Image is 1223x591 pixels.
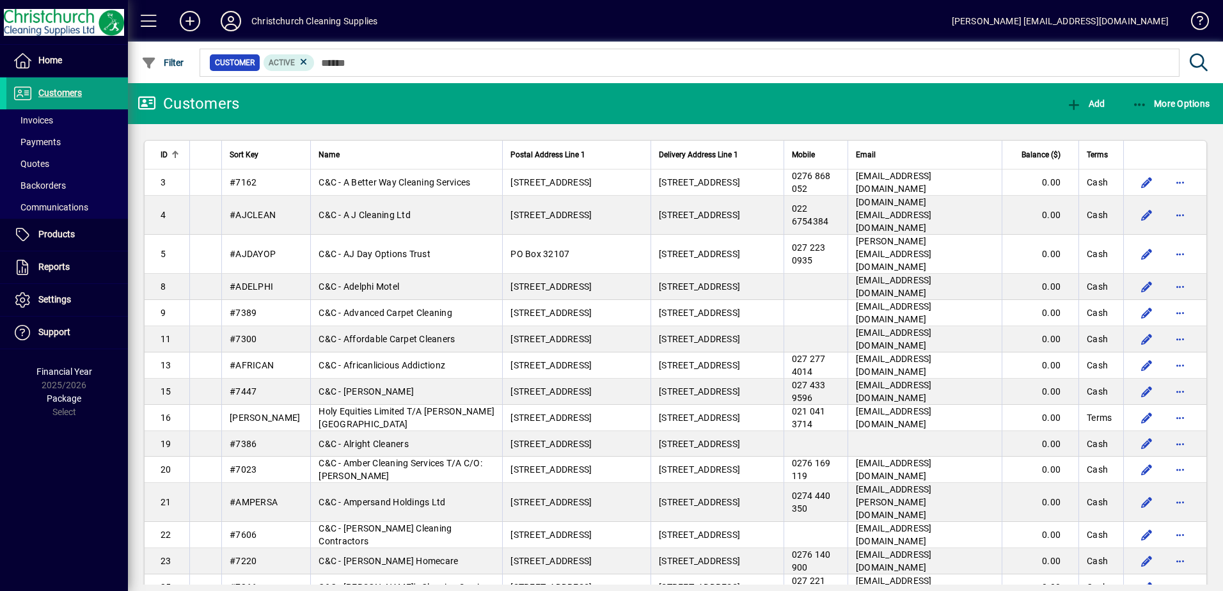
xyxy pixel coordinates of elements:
[230,334,256,344] span: #7300
[1137,329,1157,349] button: Edit
[1170,434,1190,454] button: More options
[319,386,414,397] span: C&C - [PERSON_NAME]
[1170,407,1190,428] button: More options
[1137,244,1157,264] button: Edit
[856,523,932,546] span: [EMAIL_ADDRESS][DOMAIN_NAME]
[659,497,740,507] span: [STREET_ADDRESS]
[1087,359,1108,372] span: Cash
[230,360,274,370] span: #AFRICAN
[659,413,740,423] span: [STREET_ADDRESS]
[1002,457,1078,483] td: 0.00
[319,360,445,370] span: C&C - Africanlicious Addictionz
[230,281,273,292] span: #ADELPHI
[319,148,494,162] div: Name
[1022,148,1061,162] span: Balance ($)
[659,439,740,449] span: [STREET_ADDRESS]
[1170,381,1190,402] button: More options
[1129,92,1213,115] button: More Options
[38,88,82,98] span: Customers
[6,175,128,196] a: Backorders
[792,203,829,226] span: 022 6754384
[659,556,740,566] span: [STREET_ADDRESS]
[510,439,592,449] span: [STREET_ADDRESS]
[792,406,826,429] span: 021 041 3714
[1087,280,1108,293] span: Cash
[1170,276,1190,297] button: More options
[319,177,470,187] span: C&C - A Better Way Cleaning Services
[856,458,932,481] span: [EMAIL_ADDRESS][DOMAIN_NAME]
[13,137,61,147] span: Payments
[1087,176,1108,189] span: Cash
[510,210,592,220] span: [STREET_ADDRESS]
[1087,555,1108,567] span: Cash
[319,249,430,259] span: C&C - AJ Day Options Trust
[1087,209,1108,221] span: Cash
[1087,248,1108,260] span: Cash
[230,464,256,475] span: #7023
[510,177,592,187] span: [STREET_ADDRESS]
[510,360,592,370] span: [STREET_ADDRESS]
[6,109,128,131] a: Invoices
[13,202,88,212] span: Communications
[319,281,399,292] span: C&C - Adelphi Motel
[792,171,831,194] span: 0276 868 052
[1087,411,1112,424] span: Terms
[510,556,592,566] span: [STREET_ADDRESS]
[319,334,455,344] span: C&C - Affordable Carpet Cleaners
[856,354,932,377] span: [EMAIL_ADDRESS][DOMAIN_NAME]
[659,249,740,259] span: [STREET_ADDRESS]
[1170,492,1190,512] button: More options
[856,484,932,520] span: [EMAIL_ADDRESS][PERSON_NAME][DOMAIN_NAME]
[1170,303,1190,323] button: More options
[1181,3,1207,44] a: Knowledge Base
[659,148,738,162] span: Delivery Address Line 1
[1002,169,1078,196] td: 0.00
[230,308,256,318] span: #7389
[6,251,128,283] a: Reports
[230,530,256,540] span: #7606
[1002,405,1078,431] td: 0.00
[510,464,592,475] span: [STREET_ADDRESS]
[319,210,411,220] span: C&C - A J Cleaning Ltd
[1170,244,1190,264] button: More options
[856,148,876,162] span: Email
[13,159,49,169] span: Quotes
[215,56,255,69] span: Customer
[269,58,295,67] span: Active
[792,380,826,403] span: 027 433 9596
[1002,274,1078,300] td: 0.00
[161,308,166,318] span: 9
[1137,303,1157,323] button: Edit
[1170,172,1190,193] button: More options
[36,366,92,377] span: Financial Year
[510,148,585,162] span: Postal Address Line 1
[1137,276,1157,297] button: Edit
[161,497,171,507] span: 21
[1002,548,1078,574] td: 0.00
[161,360,171,370] span: 13
[792,549,831,572] span: 0276 140 900
[1137,407,1157,428] button: Edit
[856,197,932,233] span: [DOMAIN_NAME][EMAIL_ADDRESS][DOMAIN_NAME]
[1087,437,1108,450] span: Cash
[6,153,128,175] a: Quotes
[38,327,70,337] span: Support
[141,58,184,68] span: Filter
[264,54,315,71] mat-chip: Activation Status: Active
[161,530,171,540] span: 22
[319,556,458,566] span: C&C - [PERSON_NAME] Homecare
[138,51,187,74] button: Filter
[510,530,592,540] span: [STREET_ADDRESS]
[170,10,210,33] button: Add
[13,180,66,191] span: Backorders
[230,148,258,162] span: Sort Key
[1002,196,1078,235] td: 0.00
[1170,355,1190,375] button: More options
[6,196,128,218] a: Communications
[510,308,592,318] span: [STREET_ADDRESS]
[319,148,340,162] span: Name
[38,294,71,304] span: Settings
[230,556,256,566] span: #7220
[792,242,826,265] span: 027 223 0935
[1170,205,1190,225] button: More options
